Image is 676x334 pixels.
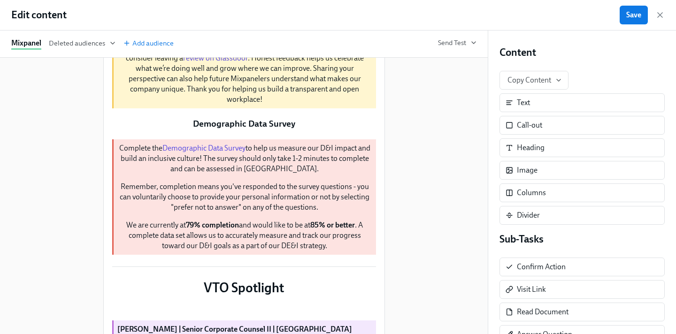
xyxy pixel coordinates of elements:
[517,284,546,295] div: Visit Link
[11,8,67,22] h1: Edit content
[517,188,546,198] div: Columns
[111,117,377,131] div: Demographic Data Survey
[517,120,542,130] div: Call-out
[111,278,377,297] div: VTO Spotlight
[626,10,641,20] span: Save
[49,38,115,48] span: Deleted audiences
[123,38,174,49] button: Add audience
[499,303,665,321] div: Read Document
[517,262,566,272] div: Confirm Action
[499,46,665,60] h4: Content
[499,161,665,180] div: Image
[49,38,115,49] button: Deleted audiences
[111,138,377,256] div: Complete theDemographic Data Surveyto help us measure our D&I impact and build an inclusive cultu...
[499,116,665,135] div: Call-out
[517,210,540,220] div: Divider
[499,206,665,225] div: Divider
[499,93,665,112] div: Text
[438,38,476,47] button: Send Test
[111,38,377,109] div: If you’d like to share your experience working at [GEOGRAPHIC_DATA], consider leaving areview on ...
[499,232,665,246] h4: Sub-Tasks
[11,38,41,50] div: Mixpanel
[499,138,665,157] div: Heading
[499,258,665,276] div: Confirm Action
[499,183,665,202] div: Columns
[499,71,568,90] button: Copy Content
[499,280,665,299] div: Visit Link
[517,98,530,108] div: Text
[123,38,174,48] span: Add audience
[517,307,568,317] div: Read Document
[620,6,648,24] button: Save
[507,76,561,85] span: Copy Content
[517,143,545,153] div: Heading
[517,165,538,175] div: Image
